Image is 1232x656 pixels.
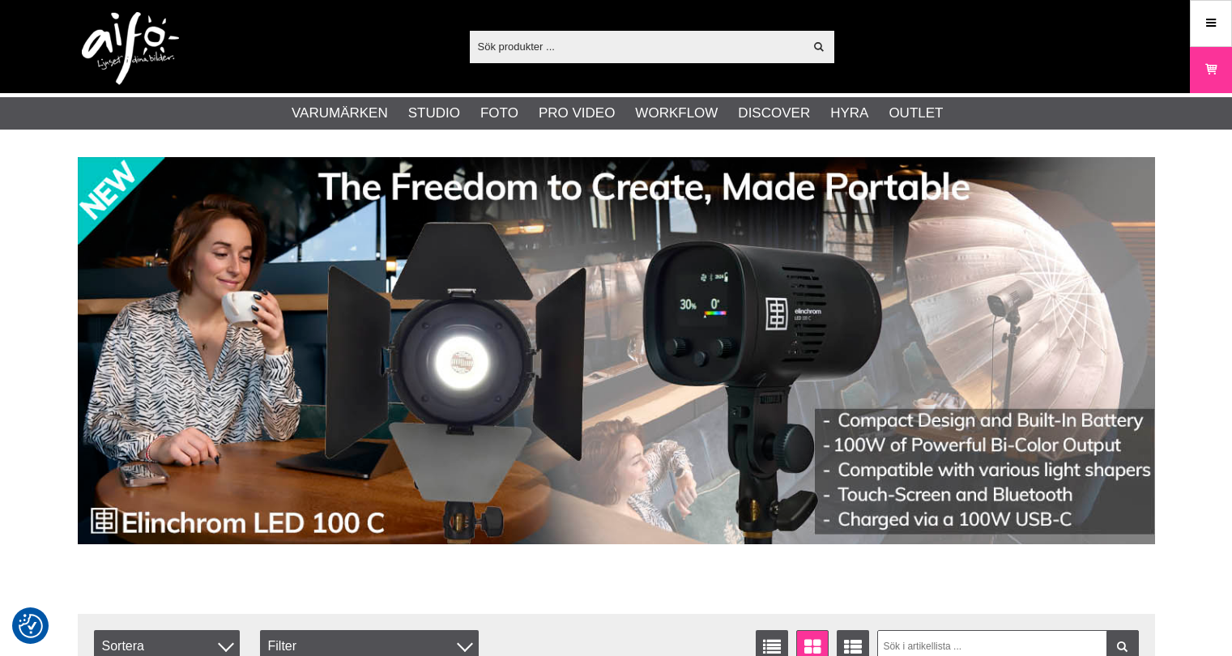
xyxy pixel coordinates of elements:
[830,103,868,124] a: Hyra
[470,34,804,58] input: Sök produkter ...
[82,12,179,85] img: logo.png
[539,103,615,124] a: Pro Video
[635,103,718,124] a: Workflow
[480,103,518,124] a: Foto
[408,103,460,124] a: Studio
[292,103,388,124] a: Varumärken
[19,614,43,638] img: Revisit consent button
[889,103,943,124] a: Outlet
[19,611,43,641] button: Samtyckesinställningar
[78,157,1155,544] img: Annons:002 banner-elin-led100c11390x.jpg
[738,103,810,124] a: Discover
